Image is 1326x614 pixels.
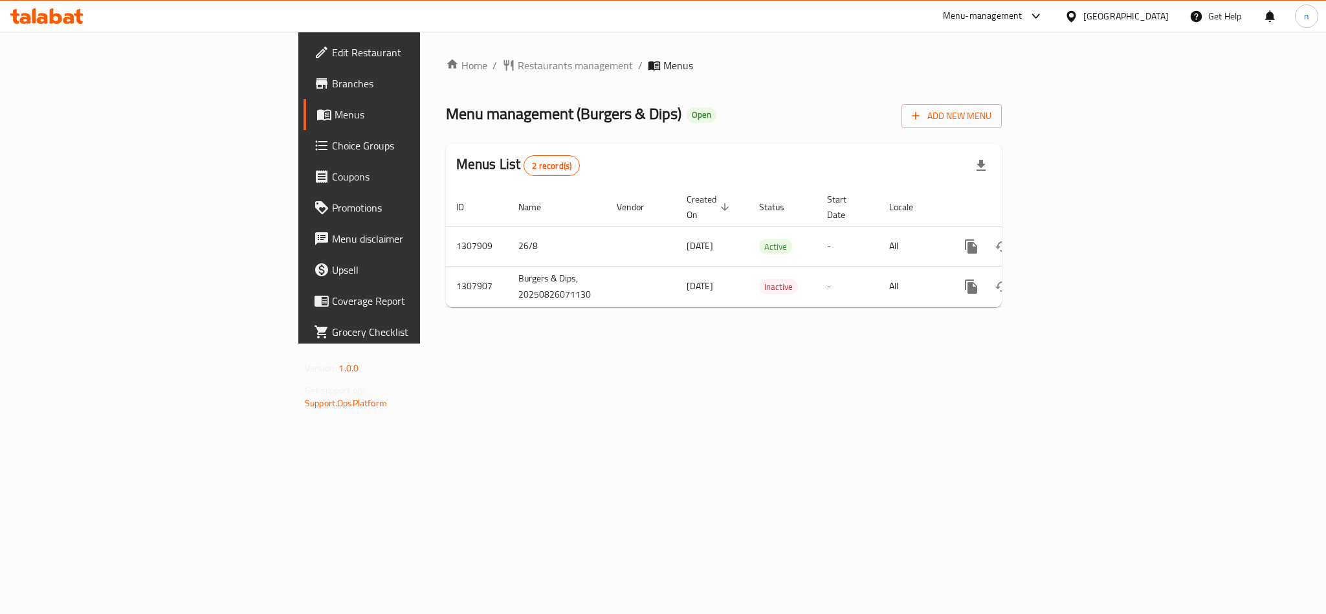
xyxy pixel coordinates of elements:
[332,262,509,278] span: Upsell
[456,155,580,176] h2: Menus List
[687,109,716,120] span: Open
[446,188,1090,307] table: enhanced table
[987,271,1018,302] button: Change Status
[304,285,520,316] a: Coverage Report
[759,199,801,215] span: Status
[663,58,693,73] span: Menus
[759,239,792,254] span: Active
[1304,9,1309,23] span: n
[687,237,713,254] span: [DATE]
[332,138,509,153] span: Choice Groups
[304,192,520,223] a: Promotions
[332,324,509,340] span: Grocery Checklist
[502,58,633,73] a: Restaurants management
[304,99,520,130] a: Menus
[827,192,863,223] span: Start Date
[338,360,359,377] span: 1.0.0
[508,266,606,307] td: Burgers & Dips, 20250826071130
[687,192,733,223] span: Created On
[524,155,580,176] div: Total records count
[304,316,520,347] a: Grocery Checklist
[332,200,509,215] span: Promotions
[305,395,387,411] a: Support.OpsPlatform
[889,199,930,215] span: Locale
[987,231,1018,262] button: Change Status
[508,226,606,266] td: 26/8
[332,293,509,309] span: Coverage Report
[945,188,1090,227] th: Actions
[304,37,520,68] a: Edit Restaurant
[687,107,716,123] div: Open
[304,68,520,99] a: Branches
[901,104,1002,128] button: Add New Menu
[956,231,987,262] button: more
[879,266,945,307] td: All
[817,266,879,307] td: -
[879,226,945,266] td: All
[304,254,520,285] a: Upsell
[759,279,798,294] div: Inactive
[446,99,681,128] span: Menu management ( Burgers & Dips )
[304,161,520,192] a: Coupons
[456,199,481,215] span: ID
[305,382,364,399] span: Get support on:
[638,58,643,73] li: /
[304,223,520,254] a: Menu disclaimer
[759,280,798,294] span: Inactive
[446,58,1002,73] nav: breadcrumb
[518,58,633,73] span: Restaurants management
[305,360,337,377] span: Version:
[617,199,661,215] span: Vendor
[943,8,1022,24] div: Menu-management
[912,108,991,124] span: Add New Menu
[524,160,579,172] span: 2 record(s)
[332,231,509,247] span: Menu disclaimer
[335,107,509,122] span: Menus
[817,226,879,266] td: -
[1083,9,1169,23] div: [GEOGRAPHIC_DATA]
[518,199,558,215] span: Name
[332,169,509,184] span: Coupons
[956,271,987,302] button: more
[332,45,509,60] span: Edit Restaurant
[687,278,713,294] span: [DATE]
[332,76,509,91] span: Branches
[304,130,520,161] a: Choice Groups
[966,150,997,181] div: Export file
